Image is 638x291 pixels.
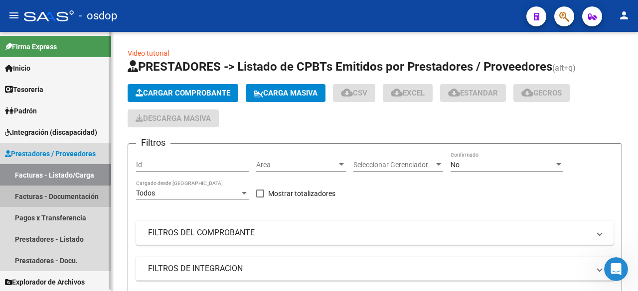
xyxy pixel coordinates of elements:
[256,161,337,169] span: Area
[513,84,570,102] button: Gecros
[246,84,325,102] button: Carga Masiva
[5,84,43,95] span: Tesorería
[79,5,117,27] span: - osdop
[5,148,96,159] span: Prestadores / Proveedores
[136,221,614,245] mat-expansion-panel-header: FILTROS DEL COMPROBANTE
[5,41,57,52] span: Firma Express
[128,84,238,102] button: Cargar Comprobante
[604,257,628,281] iframe: Intercom live chat
[341,87,353,98] mat-icon: cloud_download
[448,87,460,98] mat-icon: cloud_download
[136,114,211,123] span: Descarga Masiva
[5,277,85,288] span: Explorador de Archivos
[8,9,20,21] mat-icon: menu
[5,127,97,138] span: Integración (discapacidad)
[136,89,230,97] span: Cargar Comprobante
[383,84,433,102] button: EXCEL
[521,87,533,98] mat-icon: cloud_download
[353,161,434,169] span: Seleccionar Gerenciador
[128,49,169,57] a: Video tutorial
[136,257,614,281] mat-expansion-panel-header: FILTROS DE INTEGRACION
[136,136,170,150] h3: Filtros
[254,89,318,97] span: Carga Masiva
[440,84,506,102] button: Estandar
[391,87,403,98] mat-icon: cloud_download
[148,263,590,274] mat-panel-title: FILTROS DE INTEGRACION
[5,105,37,116] span: Padrón
[448,89,498,97] span: Estandar
[521,89,562,97] span: Gecros
[341,89,367,97] span: CSV
[268,188,335,199] span: Mostrar totalizadores
[148,227,590,238] mat-panel-title: FILTROS DEL COMPROBANTE
[128,109,219,127] button: Descarga Masiva
[136,189,155,197] span: Todos
[391,89,425,97] span: EXCEL
[5,63,30,74] span: Inicio
[552,63,576,73] span: (alt+q)
[451,161,460,169] span: No
[618,9,630,21] mat-icon: person
[128,60,552,74] span: PRESTADORES -> Listado de CPBTs Emitidos por Prestadores / Proveedores
[128,109,219,127] app-download-masive: Descarga masiva de comprobantes (adjuntos)
[333,84,375,102] button: CSV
